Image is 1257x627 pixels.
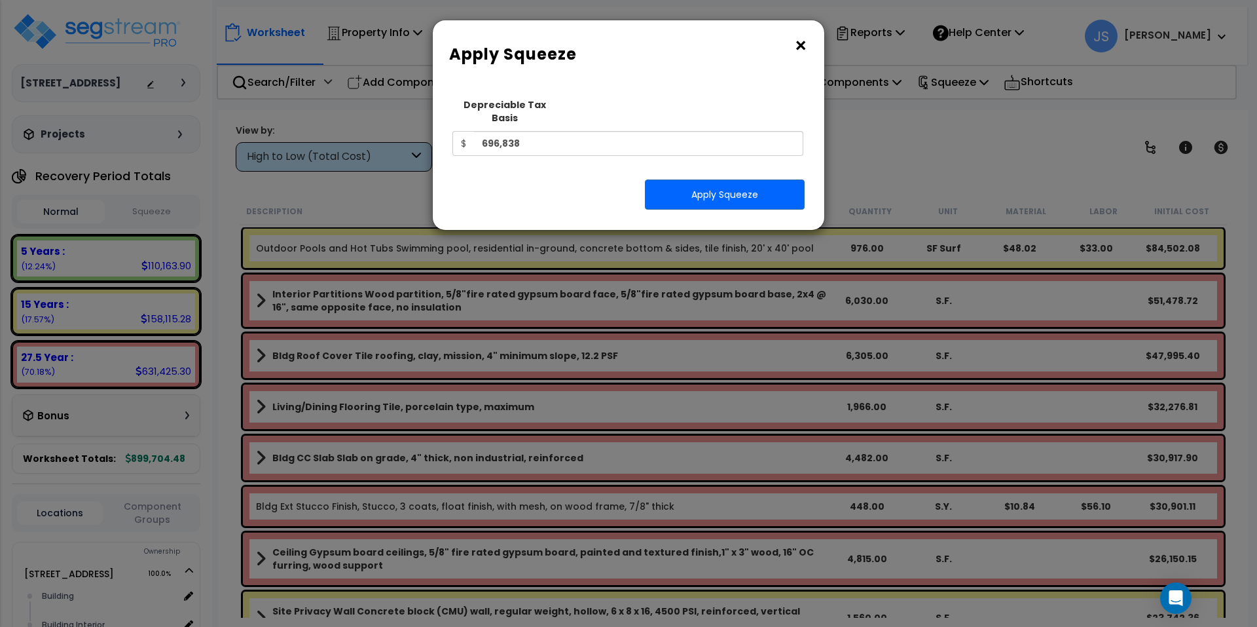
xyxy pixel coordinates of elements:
[474,131,803,156] input: 0.00
[449,43,808,66] h6: Apply Squeeze
[452,131,474,156] span: $
[1160,582,1192,614] div: Open Intercom Messenger
[645,180,805,210] button: Apply Squeeze
[793,35,808,56] button: ×
[452,98,558,124] label: Depreciable Tax Basis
